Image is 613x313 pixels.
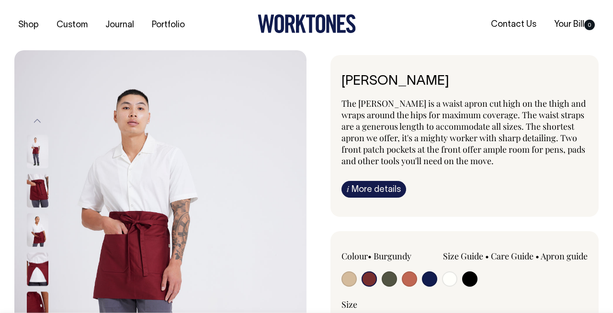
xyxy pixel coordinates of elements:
[491,250,534,262] a: Care Guide
[535,250,539,262] span: •
[27,174,48,207] img: burgundy
[443,250,483,262] a: Size Guide
[30,111,45,132] button: Previous
[341,299,588,310] div: Size
[487,17,540,33] a: Contact Us
[27,252,48,286] img: burgundy
[374,250,411,262] label: Burgundy
[102,17,138,33] a: Journal
[368,250,372,262] span: •
[584,20,595,30] span: 0
[485,250,489,262] span: •
[14,17,43,33] a: Shop
[347,184,349,194] span: i
[541,250,588,262] a: Apron guide
[53,17,91,33] a: Custom
[550,17,599,33] a: Your Bill0
[148,17,189,33] a: Portfolio
[341,250,440,262] div: Colour
[341,181,406,198] a: iMore details
[27,134,48,168] img: burgundy
[27,213,48,246] img: burgundy
[341,74,588,89] h6: [PERSON_NAME]
[341,98,586,167] span: The [PERSON_NAME] is a waist apron cut high on the thigh and wraps around the hips for maximum co...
